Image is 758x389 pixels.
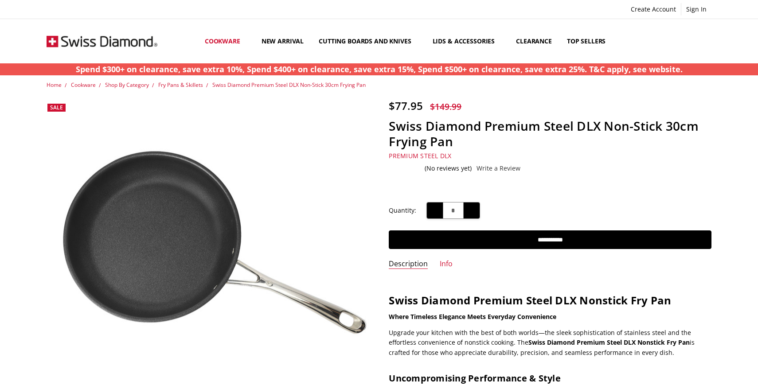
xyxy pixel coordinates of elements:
[311,21,425,61] a: Cutting boards and knives
[389,372,561,384] strong: Uncompromising Performance & Style
[212,81,366,89] a: Swiss Diamond Premium Steel DLX Non-Stick 30cm Frying Pan
[389,328,711,358] p: Upgrade your kitchen with the best of both worlds—the sleek sophistication of stainless steel and...
[425,21,508,61] a: Lids & Accessories
[430,101,461,113] span: $149.99
[389,259,428,269] a: Description
[47,19,157,63] img: Free Shipping On Every Order
[71,81,96,89] a: Cookware
[389,152,451,160] a: Premium Steel DLX
[105,81,149,89] a: Shop By Category
[559,21,613,61] a: Top Sellers
[158,81,203,89] a: Fry Pans & Skillets
[389,98,423,113] span: $77.95
[50,104,63,111] span: Sale
[508,21,559,61] a: Clearance
[440,259,453,269] a: Info
[626,3,681,16] a: Create Account
[254,21,311,61] a: New arrival
[197,21,254,61] a: Cookware
[425,165,472,172] span: (No reviews yet)
[389,206,416,215] label: Quantity:
[389,312,556,321] strong: Where Timeless Elegance Meets Everyday Convenience
[76,63,683,75] p: Spend $300+ on clearance, save extra 10%, Spend $400+ on clearance, save extra 15%, Spend $500+ o...
[389,118,711,149] h1: Swiss Diamond Premium Steel DLX Non-Stick 30cm Frying Pan
[389,293,671,307] strong: Swiss Diamond Premium Steel DLX Nonstick Fry Pan
[47,81,62,89] a: Home
[681,3,711,16] a: Sign In
[528,338,690,346] strong: Swiss Diamond Premium Steel DLX Nonstick Fry Pan
[477,165,520,172] a: Write a Review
